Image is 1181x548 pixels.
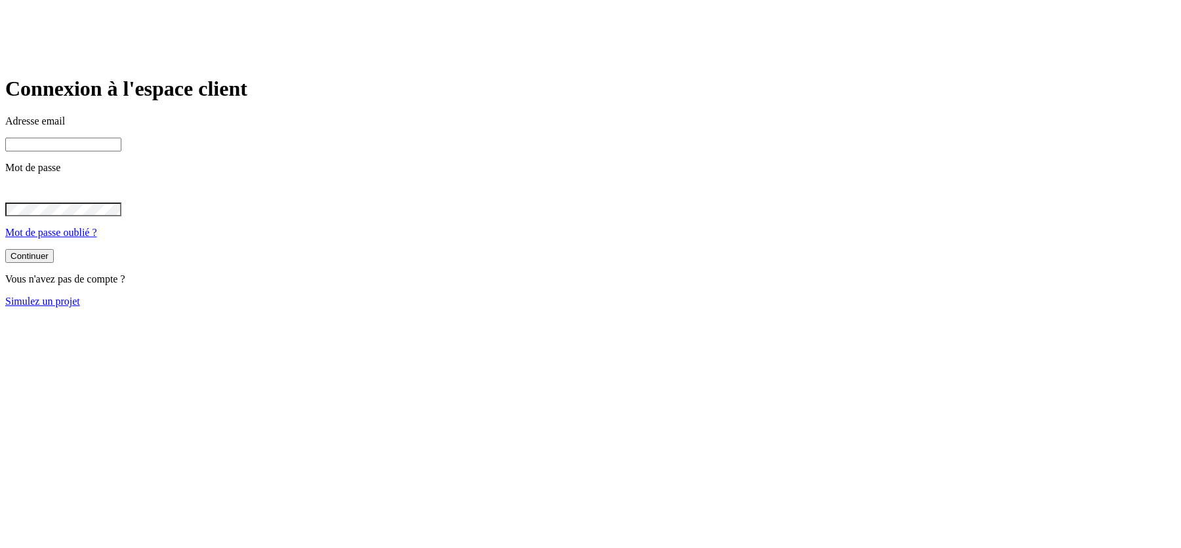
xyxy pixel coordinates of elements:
h1: Connexion à l'espace client [5,77,1176,101]
a: Simulez un projet [5,296,80,307]
p: Mot de passe [5,162,1176,174]
a: Mot de passe oublié ? [5,227,97,238]
button: Continuer [5,249,54,263]
p: Adresse email [5,115,1176,127]
div: Continuer [10,251,49,261]
p: Vous n'avez pas de compte ? [5,273,1176,285]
